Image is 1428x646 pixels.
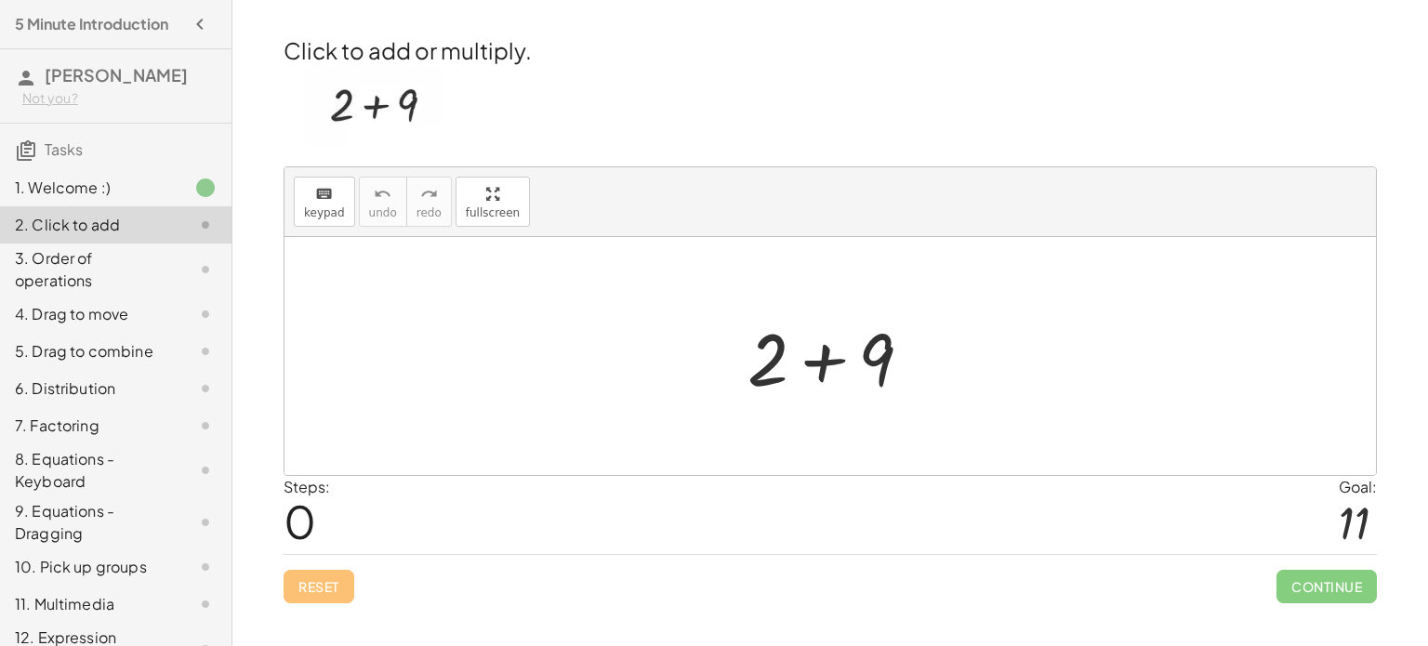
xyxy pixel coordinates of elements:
span: redo [416,206,442,219]
div: 2. Click to add [15,214,165,236]
i: Task finished. [194,177,217,199]
div: 11. Multimedia [15,593,165,615]
i: Task not started. [194,511,217,534]
span: 0 [284,493,316,549]
i: undo [374,183,391,205]
i: Task not started. [194,593,217,615]
button: fullscreen [456,177,530,227]
i: Task not started. [194,377,217,400]
div: Not you? [22,89,217,108]
i: redo [420,183,438,205]
span: keypad [304,206,345,219]
button: keyboardkeypad [294,177,355,227]
div: 8. Equations - Keyboard [15,448,165,493]
i: Task not started. [194,415,217,437]
span: undo [369,206,397,219]
div: 9. Equations - Dragging [15,500,165,545]
span: fullscreen [466,206,520,219]
img: acc24cad2d66776ab3378aca534db7173dae579742b331bb719a8ca59f72f8de.webp [306,66,443,147]
h2: Click to add or multiply. [284,34,1377,66]
span: [PERSON_NAME] [45,64,188,86]
div: 5. Drag to combine [15,340,165,363]
button: undoundo [359,177,407,227]
button: redoredo [406,177,452,227]
div: 7. Factoring [15,415,165,437]
div: 1. Welcome :) [15,177,165,199]
div: Goal: [1339,476,1377,498]
i: Task not started. [194,459,217,481]
div: 6. Distribution [15,377,165,400]
i: Task not started. [194,303,217,325]
i: Task not started. [194,258,217,281]
i: Task not started. [194,340,217,363]
div: 10. Pick up groups [15,556,165,578]
div: 4. Drag to move [15,303,165,325]
span: Tasks [45,139,83,159]
i: Task not started. [194,214,217,236]
i: Task not started. [194,556,217,578]
i: keyboard [315,183,333,205]
h4: 5 Minute Introduction [15,13,168,35]
div: 3. Order of operations [15,247,165,292]
label: Steps: [284,477,330,496]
